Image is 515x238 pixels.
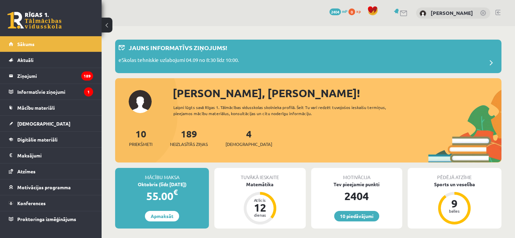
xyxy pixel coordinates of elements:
a: 10Priekšmeti [129,128,152,148]
a: Sākums [9,36,93,52]
span: Priekšmeti [129,141,152,148]
span: € [173,187,178,197]
a: Digitālie materiāli [9,132,93,147]
legend: Informatīvie ziņojumi [17,84,93,100]
a: Apmaksāt [145,211,179,221]
div: Oktobris (līdz [DATE]) [115,181,209,188]
a: Aktuāli [9,52,93,68]
a: Proktoringa izmēģinājums [9,211,93,227]
a: Jauns informatīvs ziņojums! eSkolas tehniskie uzlabojumi 04.09 no 8:30 līdz 10:00. [119,43,498,70]
span: 2404 [329,8,341,15]
p: eSkolas tehniskie uzlabojumi 04.09 no 8:30 līdz 10:00. [119,56,239,66]
div: Mācību maksa [115,168,209,181]
div: Motivācija [311,168,402,181]
a: [PERSON_NAME] [431,9,473,16]
span: [DEMOGRAPHIC_DATA] [226,141,272,148]
a: 4[DEMOGRAPHIC_DATA] [226,128,272,148]
legend: Maksājumi [17,148,93,163]
div: 9 [444,198,465,209]
a: Motivācijas programma [9,179,93,195]
a: [DEMOGRAPHIC_DATA] [9,116,93,131]
a: 189Neizlasītās ziņas [170,128,208,148]
div: 12 [250,202,270,213]
span: Sākums [17,41,35,47]
a: Mācību materiāli [9,100,93,115]
div: balles [444,209,465,213]
span: Proktoringa izmēģinājums [17,216,76,222]
div: Atlicis [250,198,270,202]
p: Jauns informatīvs ziņojums! [129,43,227,52]
div: Tev pieejamie punkti [311,181,402,188]
span: mP [342,8,347,14]
div: 2404 [311,188,402,204]
a: Informatīvie ziņojumi1 [9,84,93,100]
a: 10 piedāvājumi [334,211,379,221]
span: Neizlasītās ziņas [170,141,208,148]
div: Matemātika [214,181,305,188]
a: Konferences [9,195,93,211]
a: Matemātika Atlicis 12 dienas [214,181,305,225]
img: Mārcis Elmārs Ašmanis [420,10,426,17]
span: Konferences [17,200,46,206]
div: [PERSON_NAME], [PERSON_NAME]! [173,85,501,101]
a: 0 xp [348,8,364,14]
a: Ziņojumi189 [9,68,93,84]
div: 55.00 [115,188,209,204]
span: Motivācijas programma [17,184,71,190]
span: Aktuāli [17,57,34,63]
a: Rīgas 1. Tālmācības vidusskola [7,12,62,29]
a: Sports un veselība 9 balles [408,181,501,225]
div: dienas [250,213,270,217]
div: Tuvākā ieskaite [214,168,305,181]
a: Atzīmes [9,164,93,179]
span: 0 [348,8,355,15]
legend: Ziņojumi [17,68,93,84]
span: [DEMOGRAPHIC_DATA] [17,121,70,127]
a: Maksājumi [9,148,93,163]
span: Atzīmes [17,168,36,174]
i: 189 [81,71,93,81]
i: 1 [84,87,93,96]
span: xp [356,8,361,14]
span: Mācību materiāli [17,105,55,111]
div: Sports un veselība [408,181,501,188]
a: 2404 mP [329,8,347,14]
div: Laipni lūgts savā Rīgas 1. Tālmācības vidusskolas skolnieka profilā. Šeit Tu vari redzēt tuvojošo... [173,104,405,116]
span: Digitālie materiāli [17,136,58,143]
div: Pēdējā atzīme [408,168,501,181]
